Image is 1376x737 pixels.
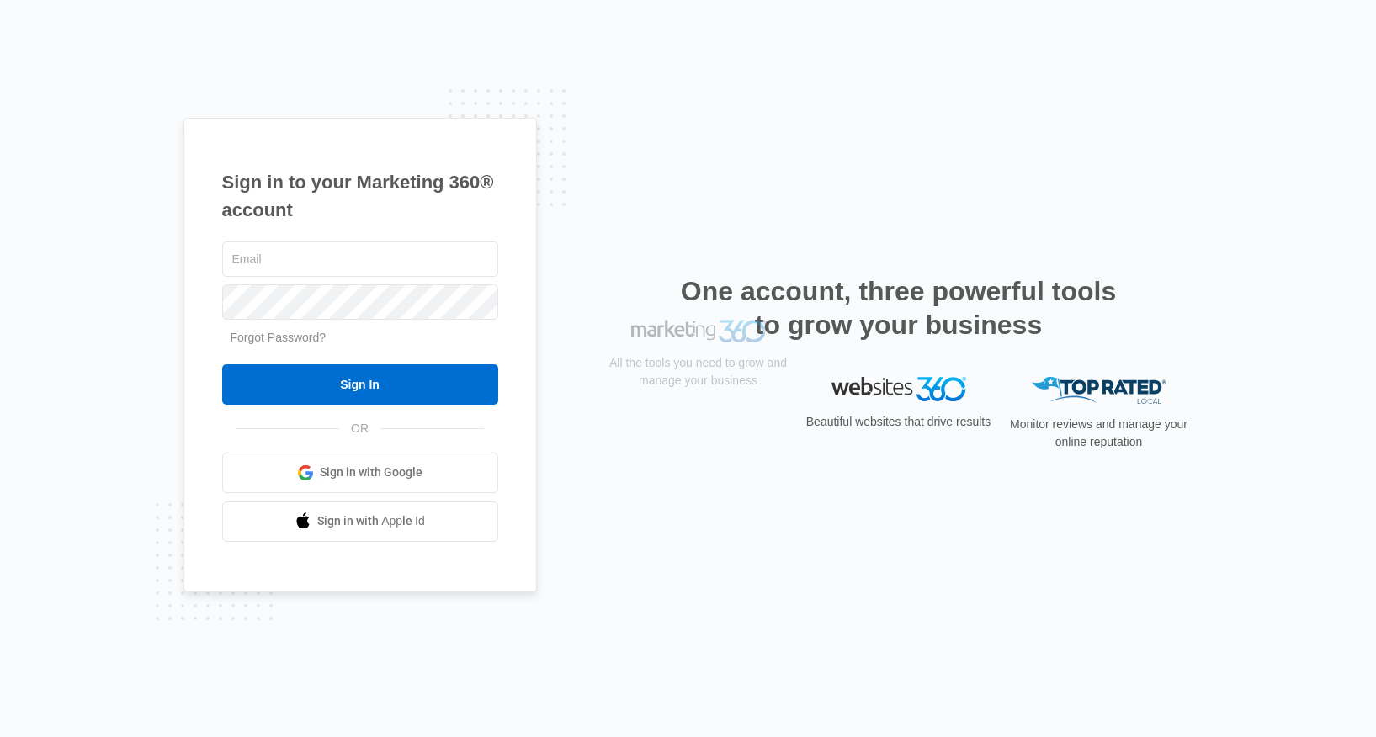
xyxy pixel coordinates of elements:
[805,413,993,431] p: Beautiful websites that drive results
[222,168,498,224] h1: Sign in to your Marketing 360® account
[222,453,498,493] a: Sign in with Google
[1005,416,1193,451] p: Monitor reviews and manage your online reputation
[317,512,425,530] span: Sign in with Apple Id
[604,411,793,447] p: All the tools you need to grow and manage your business
[222,241,498,277] input: Email
[231,331,327,344] a: Forgot Password?
[222,364,498,405] input: Sign In
[631,377,766,400] img: Marketing 360
[320,464,422,481] span: Sign in with Google
[222,501,498,542] a: Sign in with Apple Id
[1032,377,1166,405] img: Top Rated Local
[831,377,966,401] img: Websites 360
[676,274,1122,342] h2: One account, three powerful tools to grow your business
[339,420,380,437] span: OR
